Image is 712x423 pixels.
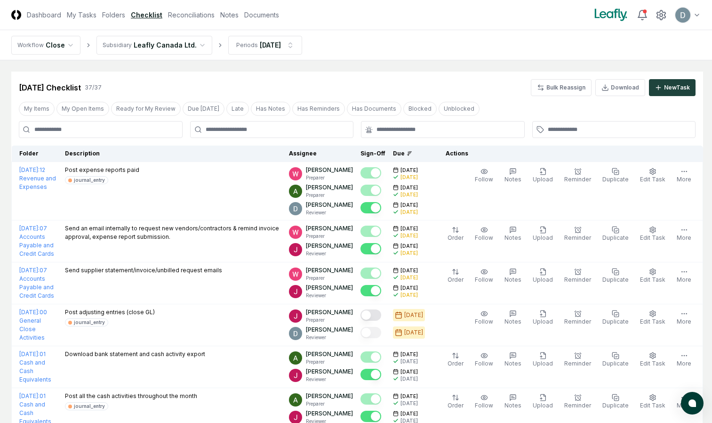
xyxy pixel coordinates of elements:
div: journal_entry [74,403,105,410]
button: Mark complete [360,351,381,363]
button: Notes [503,392,523,412]
button: Download [595,79,645,96]
span: Duplicate [602,176,629,183]
button: Order [446,224,465,244]
button: Upload [531,350,555,370]
span: Upload [533,176,553,183]
button: Bulk Reassign [531,79,592,96]
div: [DATE] Checklist [19,82,81,93]
button: Reminder [562,166,593,186]
button: Mark complete [360,327,381,338]
button: Follow [473,224,495,244]
button: Edit Task [638,392,667,412]
p: Preparer [306,174,353,181]
p: [PERSON_NAME] [306,242,353,250]
div: Subsidiary [103,41,132,49]
button: More [675,392,693,412]
button: Ready for My Review [111,102,181,116]
img: Leafly logo [592,8,629,23]
span: Edit Task [640,402,665,409]
th: Sign-Off [357,146,389,162]
p: [PERSON_NAME] [306,392,353,400]
span: Reminder [564,402,591,409]
p: Preparer [306,275,353,282]
button: My Open Items [56,102,109,116]
p: Preparer [306,192,353,199]
button: More [675,166,693,186]
div: [DATE] [400,191,418,198]
p: Reviewer [306,209,353,216]
p: [PERSON_NAME] [306,166,353,174]
span: Notes [504,176,521,183]
button: Reminder [562,266,593,286]
span: Edit Task [640,360,665,367]
button: Mark complete [360,268,381,279]
button: Mark complete [360,411,381,422]
div: [DATE] [400,292,418,299]
button: Has Reminders [292,102,345,116]
a: Reconciliations [168,10,215,20]
button: Duplicate [600,166,631,186]
span: [DATE] [400,393,418,400]
button: Has Documents [347,102,401,116]
button: Duplicate [600,224,631,244]
button: Due Today [183,102,224,116]
p: [PERSON_NAME] [306,266,353,275]
th: Description [61,146,285,162]
div: [DATE] [400,375,418,382]
p: Download bank statement and cash activity export [65,350,205,358]
p: Preparer [306,358,353,366]
a: [DATE]:12 Revenue and Expenses [19,166,56,190]
span: Follow [475,276,493,283]
button: Mark complete [360,167,381,179]
nav: breadcrumb [11,36,302,55]
button: Duplicate [600,266,631,286]
a: Notes [220,10,239,20]
span: Notes [504,276,521,283]
p: [PERSON_NAME] [306,409,353,418]
div: [DATE] [400,250,418,257]
button: Follow [473,166,495,186]
span: Notes [504,360,521,367]
div: [DATE] [400,209,418,216]
span: [DATE] : [19,166,40,173]
button: NewTask [649,79,696,96]
span: [DATE] : [19,267,40,274]
div: [DATE] [400,400,418,407]
div: [DATE] [400,274,418,281]
button: Mark complete [360,202,381,213]
span: [DATE] [400,202,418,209]
button: Edit Task [638,266,667,286]
button: Reminder [562,224,593,244]
button: My Items [19,102,55,116]
span: Reminder [564,176,591,183]
button: More [675,308,693,328]
button: Duplicate [600,392,631,412]
button: Upload [531,166,555,186]
img: ACg8ocKKg2129bkBZaX4SAoUQtxLaQ4j-f2PQjMuak4pDCyzCI-IvA=s96-c [289,351,302,365]
span: Edit Task [640,318,665,325]
img: ACg8ocLeIi4Jlns6Fsr4lO0wQ1XJrFQvF4yUjbLrd1AsCAOmrfa1KQ=s96-c [289,327,302,340]
img: ACg8ocLeIi4Jlns6Fsr4lO0wQ1XJrFQvF4yUjbLrd1AsCAOmrfa1KQ=s96-c [675,8,690,23]
button: Mark complete [360,185,381,196]
button: More [675,350,693,370]
p: [PERSON_NAME] [306,201,353,209]
span: Upload [533,234,553,241]
div: New Task [664,83,690,92]
button: Reminder [562,308,593,328]
a: Checklist [131,10,162,20]
p: Preparer [306,400,353,407]
div: journal_entry [74,177,105,184]
p: [PERSON_NAME] [306,183,353,192]
button: Has Notes [251,102,290,116]
a: Dashboard [27,10,61,20]
div: [DATE] [260,40,281,50]
span: Follow [475,234,493,241]
button: Follow [473,308,495,328]
button: Upload [531,392,555,412]
span: Follow [475,402,493,409]
span: Upload [533,276,553,283]
a: [DATE]:01 Cash and Cash Equivalents [19,350,51,383]
span: [DATE] : [19,309,40,316]
th: Assignee [285,146,357,162]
